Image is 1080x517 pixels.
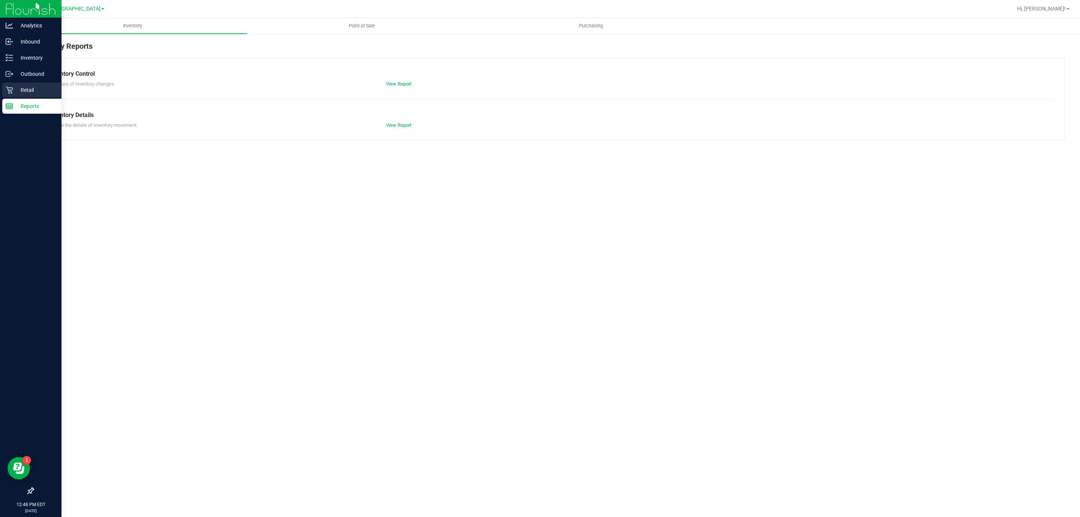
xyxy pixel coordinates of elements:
a: Inventory [18,18,247,34]
inline-svg: Inbound [6,38,13,45]
a: Point of Sale [247,18,476,34]
span: Explore the details of inventory movement [48,122,136,128]
span: Purchasing [569,23,613,29]
p: Inbound [13,37,58,46]
div: Inventory Details [48,111,1050,120]
p: Outbound [13,69,58,78]
p: Reports [13,102,58,111]
a: View Report [386,81,411,87]
span: [GEOGRAPHIC_DATA] [49,6,100,12]
p: [DATE] [3,508,58,514]
inline-svg: Retail [6,86,13,94]
span: Hi, [PERSON_NAME]! [1017,6,1066,12]
a: Purchasing [476,18,705,34]
a: View Report [386,122,411,128]
p: Inventory [13,53,58,62]
p: Analytics [13,21,58,30]
iframe: Resource center [7,457,30,479]
iframe: Resource center unread badge [22,456,31,465]
inline-svg: Reports [6,102,13,110]
inline-svg: Analytics [6,22,13,29]
p: Retail [13,86,58,95]
p: 12:48 PM EDT [3,501,58,508]
div: Inventory Reports [33,41,1065,58]
inline-svg: Outbound [6,70,13,78]
inline-svg: Inventory [6,54,13,62]
span: Point of Sale [339,23,385,29]
span: Summary of inventory changes [48,81,114,87]
span: Inventory [113,23,152,29]
div: Inventory Control [48,69,1050,78]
